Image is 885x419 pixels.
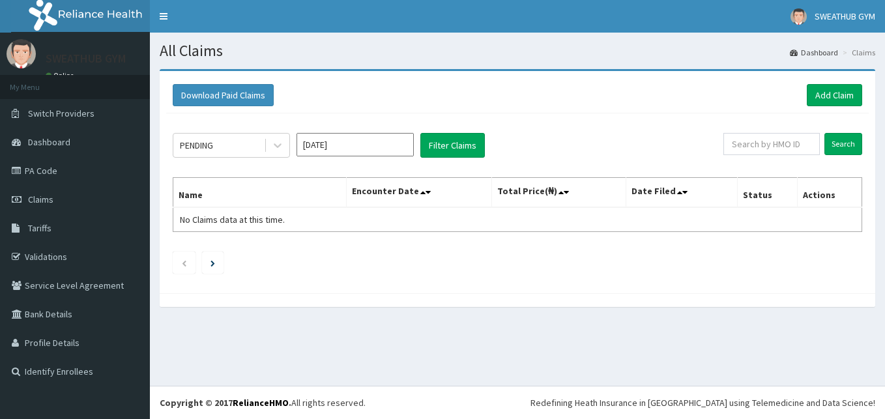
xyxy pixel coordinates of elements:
[46,53,126,65] p: SWEATHUB GYM
[347,178,492,208] th: Encounter Date
[233,397,289,409] a: RelianceHMO
[791,8,807,25] img: User Image
[626,178,738,208] th: Date Filed
[180,214,285,225] span: No Claims data at this time.
[28,194,53,205] span: Claims
[173,84,274,106] button: Download Paid Claims
[180,139,213,152] div: PENDING
[160,397,291,409] strong: Copyright © 2017 .
[824,133,862,155] input: Search
[530,396,875,409] div: Redefining Heath Insurance in [GEOGRAPHIC_DATA] using Telemedicine and Data Science!
[790,47,838,58] a: Dashboard
[160,42,875,59] h1: All Claims
[28,222,51,234] span: Tariffs
[491,178,626,208] th: Total Price(₦)
[46,71,77,80] a: Online
[297,133,414,156] input: Select Month and Year
[28,136,70,148] span: Dashboard
[797,178,862,208] th: Actions
[839,47,875,58] li: Claims
[807,84,862,106] a: Add Claim
[173,178,347,208] th: Name
[210,257,215,268] a: Next page
[737,178,797,208] th: Status
[420,133,485,158] button: Filter Claims
[28,108,94,119] span: Switch Providers
[150,386,885,419] footer: All rights reserved.
[815,10,875,22] span: SWEATHUB GYM
[181,257,187,268] a: Previous page
[7,39,36,68] img: User Image
[723,133,820,155] input: Search by HMO ID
